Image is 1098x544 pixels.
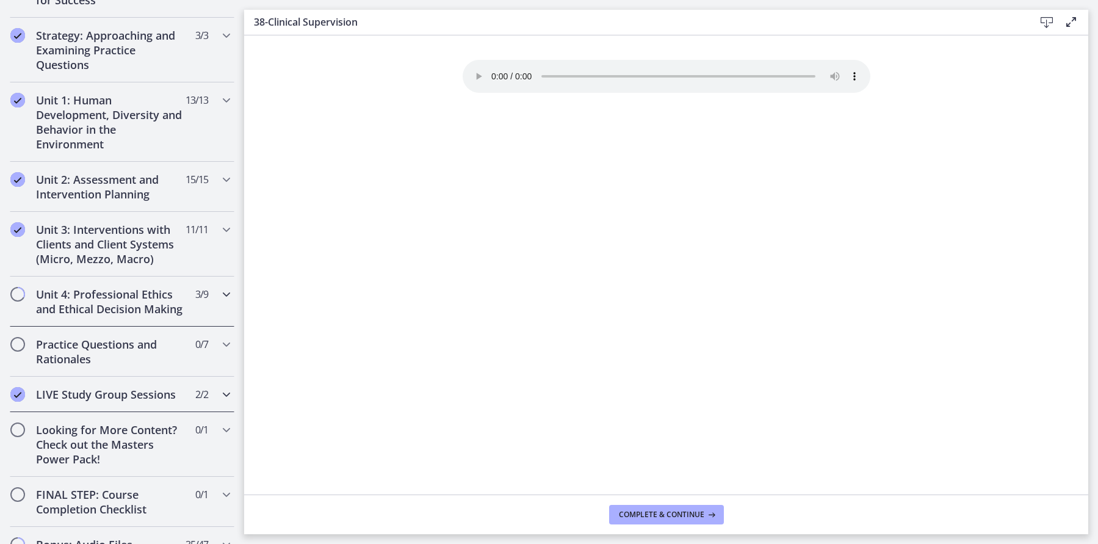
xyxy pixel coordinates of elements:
[10,387,25,402] i: Completed
[36,487,185,517] h2: FINAL STEP: Course Completion Checklist
[36,387,185,402] h2: LIVE Study Group Sessions
[195,287,208,302] span: 3 / 9
[195,337,208,352] span: 0 / 7
[36,93,185,151] h2: Unit 1: Human Development, Diversity and Behavior in the Environment
[36,423,185,466] h2: Looking for More Content? Check out the Masters Power Pack!
[195,28,208,43] span: 3 / 3
[10,172,25,187] i: Completed
[619,510,704,520] span: Complete & continue
[195,487,208,502] span: 0 / 1
[36,222,185,266] h2: Unit 3: Interventions with Clients and Client Systems (Micro, Mezzo, Macro)
[186,93,208,107] span: 13 / 13
[609,505,724,524] button: Complete & continue
[195,423,208,437] span: 0 / 1
[36,287,185,316] h2: Unit 4: Professional Ethics and Ethical Decision Making
[10,222,25,237] i: Completed
[254,15,1015,29] h3: 38-Clinical Supervision
[10,93,25,107] i: Completed
[36,172,185,201] h2: Unit 2: Assessment and Intervention Planning
[36,28,185,72] h2: Strategy: Approaching and Examining Practice Questions
[195,387,208,402] span: 2 / 2
[10,28,25,43] i: Completed
[186,172,208,187] span: 15 / 15
[36,337,185,366] h2: Practice Questions and Rationales
[186,222,208,237] span: 11 / 11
